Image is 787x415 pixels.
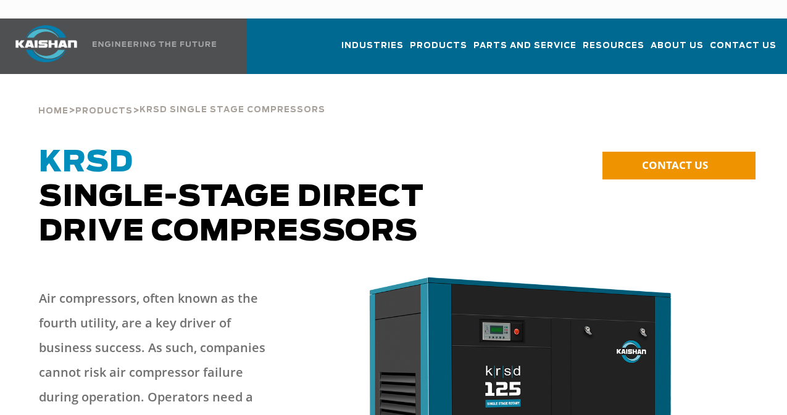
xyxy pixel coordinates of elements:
a: Industries [341,30,404,72]
span: Resources [583,39,644,53]
a: CONTACT US [602,152,756,179]
a: Products [75,105,133,116]
span: Products [410,39,467,53]
span: Contact Us [710,39,777,53]
a: Home [38,105,69,116]
a: Products [410,30,467,72]
span: Products [75,107,133,115]
a: Contact Us [710,30,777,72]
div: > > [38,74,325,121]
span: Industries [341,39,404,53]
a: About Us [651,30,704,72]
span: About Us [651,39,704,53]
span: Home [38,107,69,115]
a: Resources [583,30,644,72]
span: KRSD [39,148,133,178]
span: Single-Stage Direct Drive Compressors [39,148,424,247]
span: krsd single stage compressors [139,106,325,114]
span: Parts and Service [473,39,577,53]
a: Parts and Service [473,30,577,72]
span: CONTACT US [642,158,708,172]
img: Engineering the future [93,41,216,47]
